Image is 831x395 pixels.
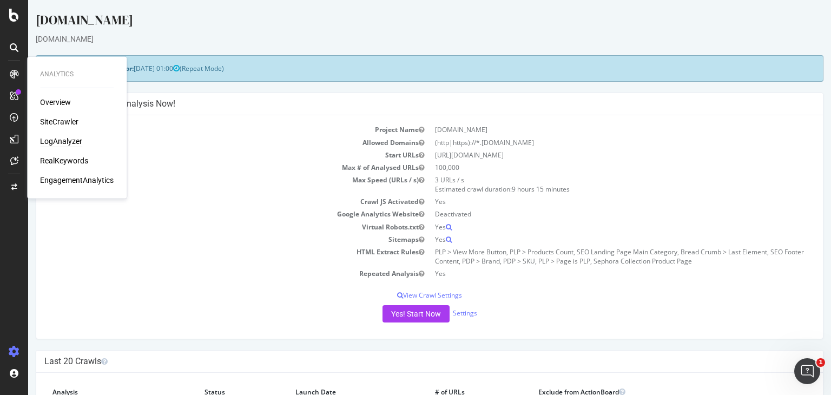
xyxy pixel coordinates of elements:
td: Yes [401,233,787,246]
div: [DOMAIN_NAME] [8,11,795,34]
td: Crawl JS Activated [16,195,401,208]
td: Project Name [16,123,401,136]
td: Yes [401,195,787,208]
td: 100,000 [401,161,787,174]
a: LogAnalyzer [40,136,82,147]
td: PLP > View More Button, PLP > Products Count, SEO Landing Page Main Category, Bread Crumb > Last ... [401,246,787,267]
td: Google Analytics Website [16,208,401,220]
td: [DOMAIN_NAME] [401,123,787,136]
a: RealKeywords [40,155,88,166]
iframe: Intercom live chat [794,358,820,384]
td: (http|https)://*.[DOMAIN_NAME] [401,136,787,149]
td: [URL][DOMAIN_NAME] [401,149,787,161]
td: Virtual Robots.txt [16,221,401,233]
button: Yes! Start Now [354,305,421,322]
td: Yes [401,221,787,233]
td: Repeated Analysis [16,267,401,280]
h4: Last 20 Crawls [16,356,787,367]
td: Start URLs [16,149,401,161]
div: Analytics [40,70,114,79]
span: 9 hours 15 minutes [484,185,542,194]
td: Sitemaps [16,233,401,246]
h4: Configure your New Analysis Now! [16,98,787,109]
a: EngagementAnalytics [40,175,114,186]
div: (Repeat Mode) [8,55,795,82]
td: Max Speed (URLs / s) [16,174,401,195]
td: Allowed Domains [16,136,401,149]
strong: Next Launch Scheduled for: [16,64,105,73]
td: Yes [401,267,787,280]
span: 1 [816,358,825,367]
td: HTML Extract Rules [16,246,401,267]
div: [DOMAIN_NAME] [8,34,795,44]
a: Settings [425,309,449,318]
p: View Crawl Settings [16,291,787,300]
a: SiteCrawler [40,116,78,127]
a: Overview [40,97,71,108]
td: Max # of Analysed URLs [16,161,401,174]
span: [DATE] 01:00 [105,64,151,73]
td: Deactivated [401,208,787,220]
td: 3 URLs / s Estimated crawl duration: [401,174,787,195]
